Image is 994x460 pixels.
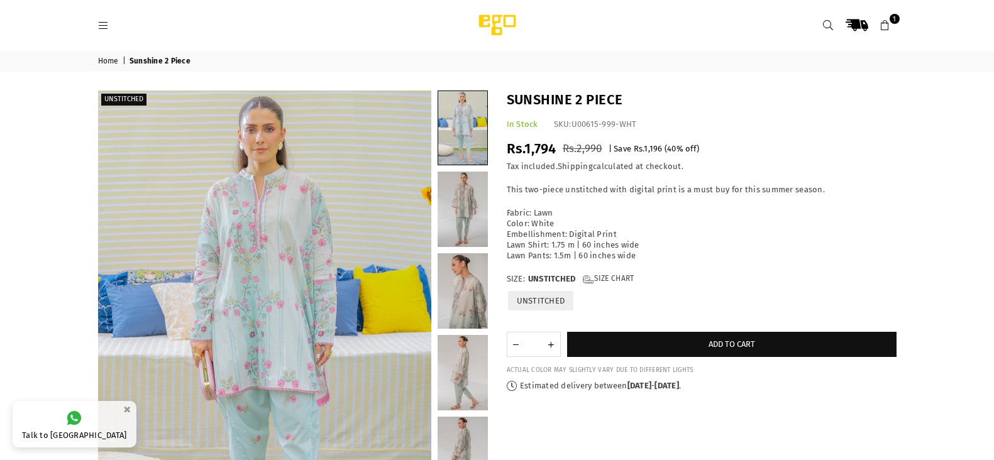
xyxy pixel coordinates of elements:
[119,399,135,420] button: ×
[507,332,561,357] quantity-input: Quantity
[665,144,699,153] span: ( % off)
[709,339,755,349] span: Add to cart
[444,13,551,38] img: Ego
[583,274,634,285] a: Size Chart
[507,381,897,392] p: Estimated delivery between - .
[507,208,897,261] p: Fabric: Lawn Color: White Embellishment: Digital Print Lawn Shirt: 1.75 m | 60 inches wide Lawn P...
[874,14,897,36] a: 1
[92,20,115,30] a: Menu
[101,94,146,106] label: Unstitched
[130,57,192,67] span: Sunshine 2 Piece
[13,401,136,447] a: Talk to [GEOGRAPHIC_DATA]
[507,290,575,312] label: UNSTITCHED
[507,274,897,285] label: Size:
[507,185,897,195] p: This two-piece unstitched with digital print is a must buy for this summer season.
[609,144,612,153] span: |
[558,162,593,172] a: Shipping
[507,366,897,375] div: ACTUAL COLOR MAY SLIGHTLY VARY DUE TO DIFFERENT LIGHTS
[98,57,121,67] a: Home
[554,119,637,130] div: SKU:
[627,381,652,390] time: [DATE]
[634,144,663,153] span: Rs.1,196
[507,119,538,129] span: In Stock
[567,332,897,357] button: Add to cart
[507,162,897,172] div: Tax included. calculated at checkout.
[507,140,556,157] span: Rs.1,794
[563,142,602,155] span: Rs.2,990
[572,119,637,129] span: U00615-999-WHT
[817,14,840,36] a: Search
[89,51,906,72] nav: breadcrumbs
[528,274,576,285] span: UNSTITCHED
[507,90,897,110] h1: Sunshine 2 Piece
[614,144,631,153] span: Save
[654,381,679,390] time: [DATE]
[123,57,128,67] span: |
[890,14,900,24] span: 1
[667,144,676,153] span: 40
